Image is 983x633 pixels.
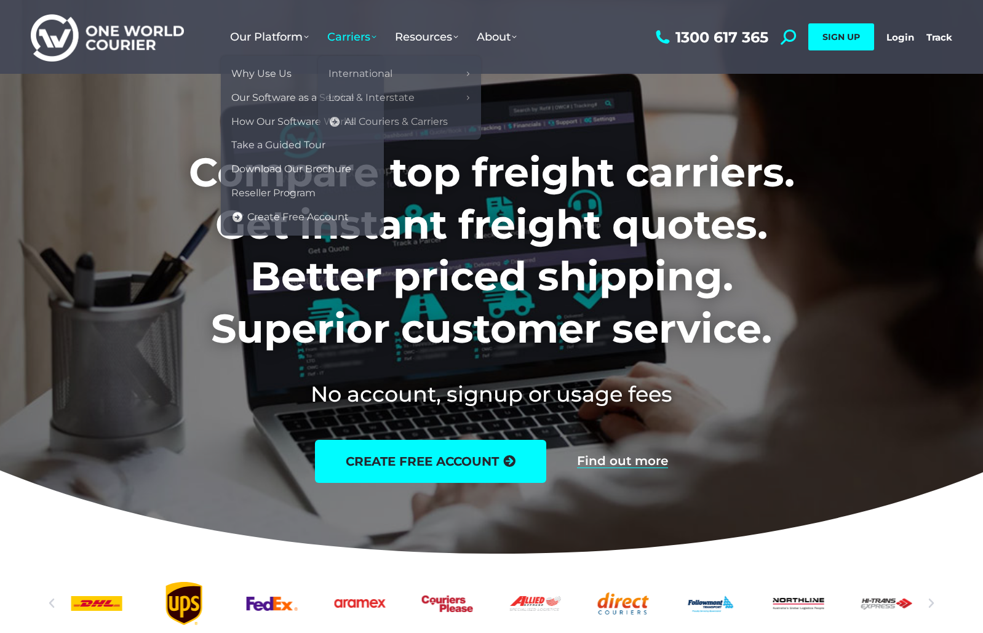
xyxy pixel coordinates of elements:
div: 7 / 25 [422,582,473,625]
a: Allied Express logo [510,582,561,625]
a: SIGN UP [808,23,874,50]
span: About [477,30,517,44]
a: Local & Interstate [324,86,475,110]
div: 4 / 25 [159,582,210,625]
a: Reseller Program [227,181,378,205]
a: Carriers [318,18,386,56]
a: Resources [386,18,468,56]
div: 6 / 25 [334,582,385,625]
span: How Our Software Works [231,116,355,129]
a: Northline logo [773,582,824,625]
a: Download Our Brochure [227,157,378,181]
span: Take a Guided Tour [231,139,325,152]
span: Why Use Us [231,68,292,81]
div: 11 / 25 [773,582,824,625]
a: Find out more [577,455,668,468]
span: Our Software as a Service [231,92,355,105]
a: Why Use Us [227,62,378,86]
a: DHl logo [71,582,122,625]
a: create free account [315,440,546,483]
span: Resources [395,30,458,44]
span: Local & Interstate [328,92,415,105]
a: About [468,18,526,56]
a: Our Platform [221,18,318,56]
a: Aramex_logo [334,582,385,625]
a: Login [886,31,914,43]
a: Followmont transoirt web logo [685,582,736,625]
a: FedEx logo [247,582,298,625]
div: 5 / 25 [247,582,298,625]
a: All Couriers & Carriers [324,110,475,134]
span: International [328,68,392,81]
a: International [324,62,475,86]
a: Our Software as a Service [227,86,378,110]
span: Our Platform [230,30,309,44]
div: 9 / 25 [597,582,648,625]
span: Carriers [327,30,376,44]
div: 12 / 25 [861,582,912,625]
span: All Couriers & Carriers [344,116,448,129]
span: Reseller Program [231,187,316,200]
h2: No account, signup or usage fees [108,379,876,409]
a: 1300 617 365 [653,30,768,45]
a: How Our Software Works [227,110,378,134]
a: Track [926,31,952,43]
div: 8 / 25 [510,582,561,625]
h1: Compare top freight carriers. Get instant freight quotes. Better priced shipping. Superior custom... [108,146,876,354]
a: UPS logo [159,582,210,625]
a: Couriers Please logo [422,582,473,625]
a: Hi-Trans_logo [861,582,912,625]
div: Slides [71,582,912,625]
span: SIGN UP [822,31,860,42]
img: One World Courier [31,12,184,62]
a: Take a Guided Tour [227,133,378,157]
span: Download Our Brochure [231,163,351,176]
div: 3 / 25 [71,582,122,625]
a: Create Free Account [227,205,378,229]
div: 10 / 25 [685,582,736,625]
span: Create Free Account [247,211,349,224]
a: Direct Couriers logo [597,582,648,625]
